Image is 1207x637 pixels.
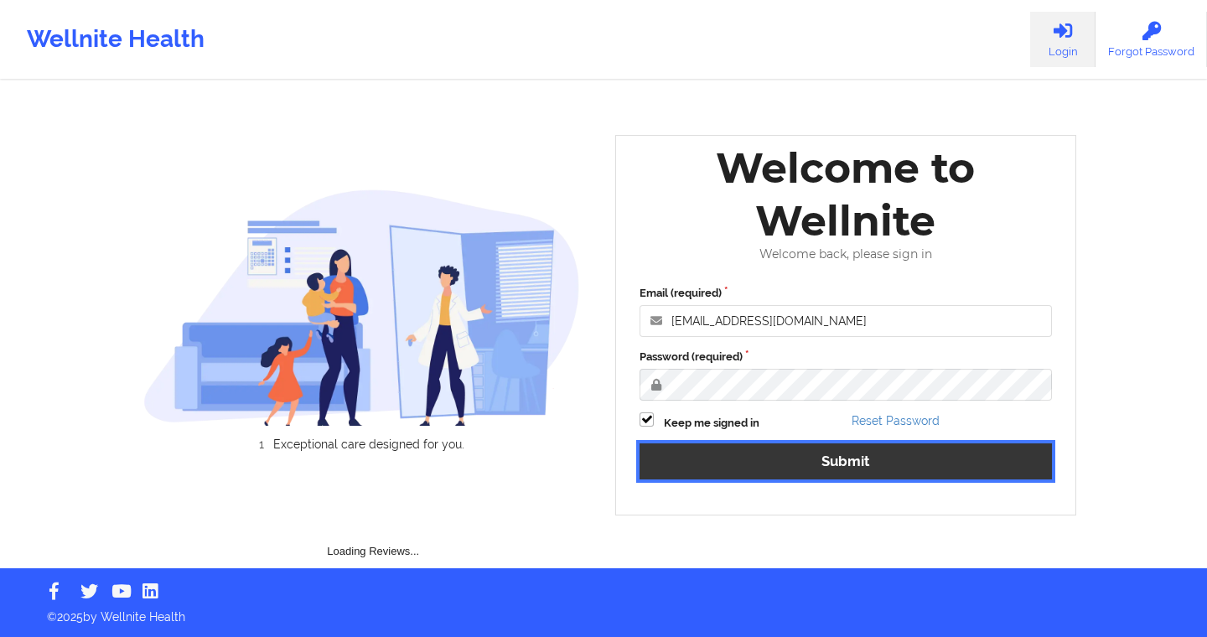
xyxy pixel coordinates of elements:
[143,189,581,426] img: wellnite-auth-hero_200.c722682e.png
[640,443,1052,479] button: Submit
[628,247,1064,262] div: Welcome back, please sign in
[640,305,1052,337] input: Email address
[640,285,1052,302] label: Email (required)
[1030,12,1096,67] a: Login
[158,438,580,451] li: Exceptional care designed for you.
[852,414,940,427] a: Reset Password
[35,597,1172,625] p: © 2025 by Wellnite Health
[640,349,1052,365] label: Password (required)
[143,479,604,560] div: Loading Reviews...
[1096,12,1207,67] a: Forgot Password
[664,415,759,432] label: Keep me signed in
[628,142,1064,247] div: Welcome to Wellnite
